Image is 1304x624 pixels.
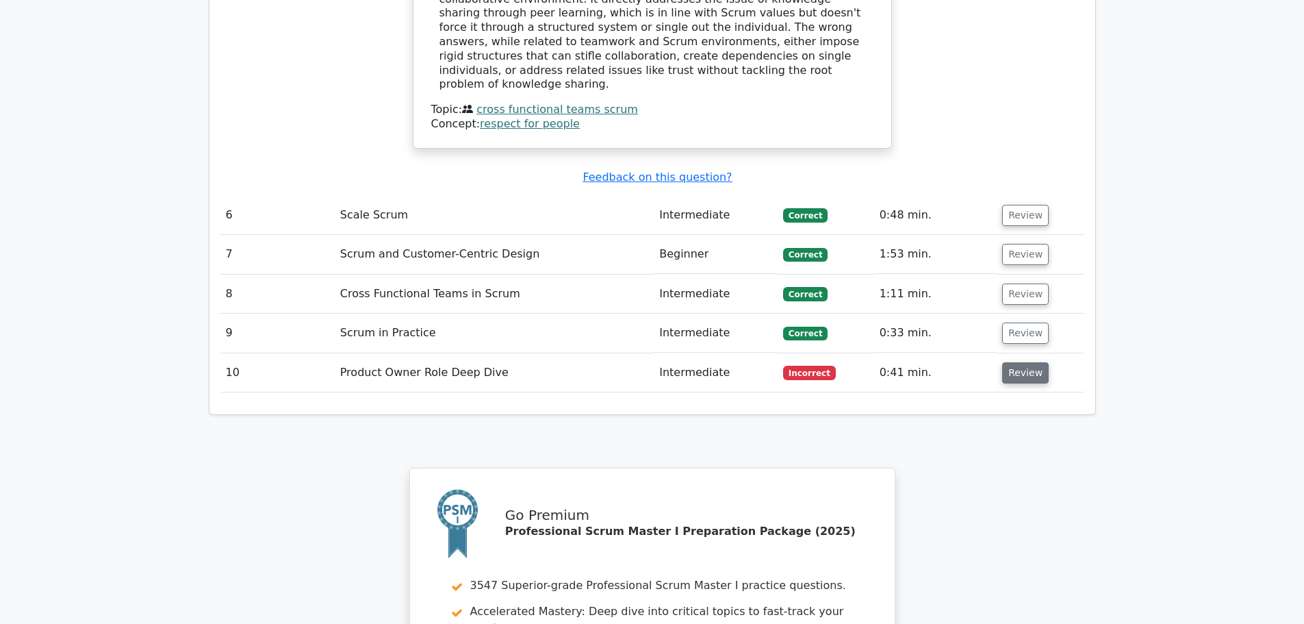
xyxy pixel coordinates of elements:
[476,103,638,116] a: cross functional teams scrum
[335,235,654,274] td: Scrum and Customer-Centric Design
[335,353,654,392] td: Product Owner Role Deep Dive
[220,275,335,314] td: 8
[220,314,335,353] td: 9
[654,235,778,274] td: Beginner
[783,248,828,262] span: Correct
[874,196,997,235] td: 0:48 min.
[1002,284,1049,305] button: Review
[335,314,654,353] td: Scrum in Practice
[1002,244,1049,265] button: Review
[220,196,335,235] td: 6
[654,353,778,392] td: Intermediate
[874,275,997,314] td: 1:11 min.
[480,117,580,130] a: respect for people
[783,208,828,222] span: Correct
[431,117,873,132] div: Concept:
[654,275,778,314] td: Intermediate
[654,196,778,235] td: Intermediate
[874,353,997,392] td: 0:41 min.
[874,314,997,353] td: 0:33 min.
[783,366,836,379] span: Incorrect
[220,353,335,392] td: 10
[335,275,654,314] td: Cross Functional Teams in Scrum
[654,314,778,353] td: Intermediate
[583,171,732,184] a: Feedback on this question?
[783,287,828,301] span: Correct
[335,196,654,235] td: Scale Scrum
[783,327,828,340] span: Correct
[220,235,335,274] td: 7
[1002,205,1049,226] button: Review
[874,235,997,274] td: 1:53 min.
[1002,362,1049,384] button: Review
[1002,323,1049,344] button: Review
[431,103,873,117] div: Topic:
